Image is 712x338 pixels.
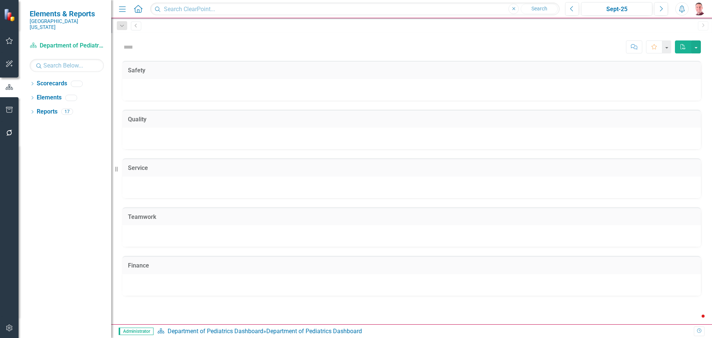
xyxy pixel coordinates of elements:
span: Elements & Reports [30,9,104,18]
a: Scorecards [37,79,67,88]
h3: Safety [128,67,695,74]
div: Department of Pediatrics Dashboard [266,328,362,335]
input: Search Below... [30,59,104,72]
img: David Richard [692,2,706,16]
button: Sept-25 [581,2,652,16]
div: » [157,327,694,336]
h3: Teamwork [128,214,695,220]
a: Department of Pediatrics Dashboard [30,42,104,50]
span: Search [531,6,547,12]
a: Reports [37,108,57,116]
small: [GEOGRAPHIC_DATA][US_STATE] [30,18,104,30]
span: Administrator [119,328,154,335]
input: Search ClearPoint... [150,3,560,16]
h3: Quality [128,116,695,123]
img: Not Defined [122,41,134,53]
div: 17 [61,109,73,115]
h3: Service [128,165,695,171]
div: Sept-25 [584,5,650,14]
a: Elements [37,93,62,102]
a: Department of Pediatrics Dashboard [168,328,263,335]
img: ClearPoint Strategy [4,8,17,22]
h3: Finance [128,262,695,269]
button: Search [521,4,558,14]
iframe: Intercom live chat [687,313,705,331]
